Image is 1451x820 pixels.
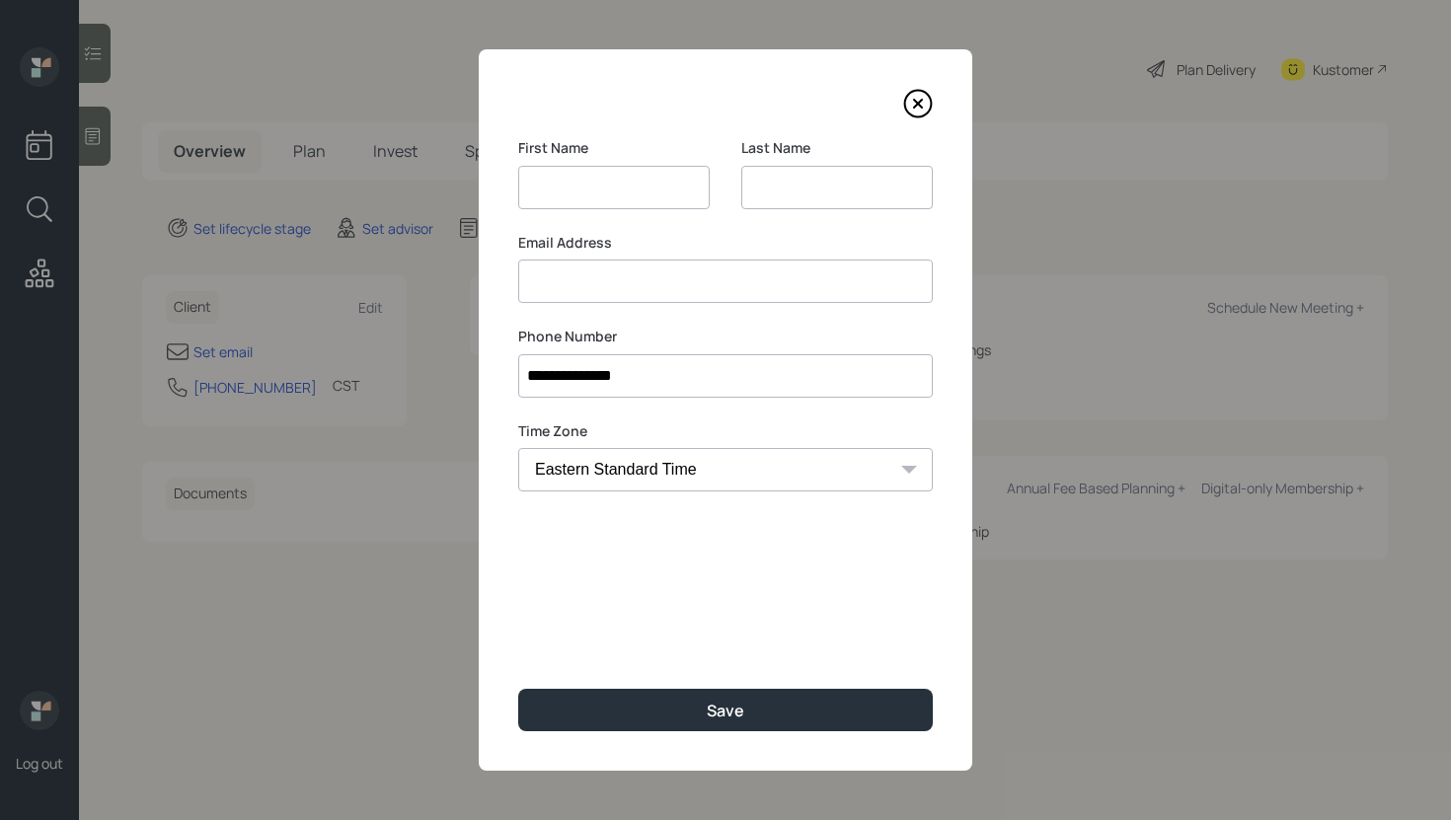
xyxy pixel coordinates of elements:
label: First Name [518,138,710,158]
label: Time Zone [518,421,933,441]
div: Save [707,700,744,721]
label: Email Address [518,233,933,253]
button: Save [518,689,933,731]
label: Last Name [741,138,933,158]
label: Phone Number [518,327,933,346]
